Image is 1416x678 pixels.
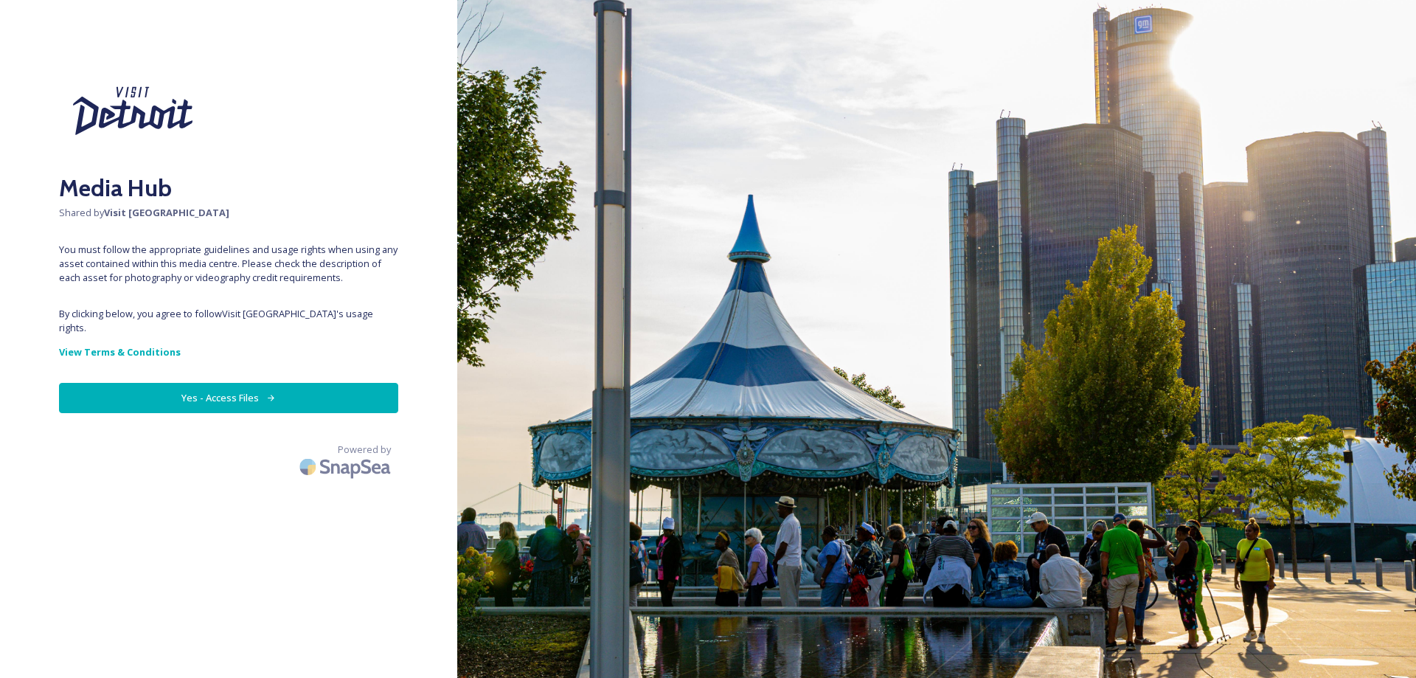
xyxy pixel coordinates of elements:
button: Yes - Access Files [59,383,398,413]
span: Powered by [338,443,391,457]
img: Visit%20Detroit%20New%202024.svg [59,59,206,163]
h2: Media Hub [59,170,398,206]
strong: View Terms & Conditions [59,345,181,359]
strong: Visit [GEOGRAPHIC_DATA] [104,206,229,219]
span: By clicking below, you agree to follow Visit [GEOGRAPHIC_DATA] 's usage rights. [59,307,398,335]
a: View Terms & Conditions [59,343,398,361]
span: Shared by [59,206,398,220]
span: You must follow the appropriate guidelines and usage rights when using any asset contained within... [59,243,398,286]
img: SnapSea Logo [295,449,398,484]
